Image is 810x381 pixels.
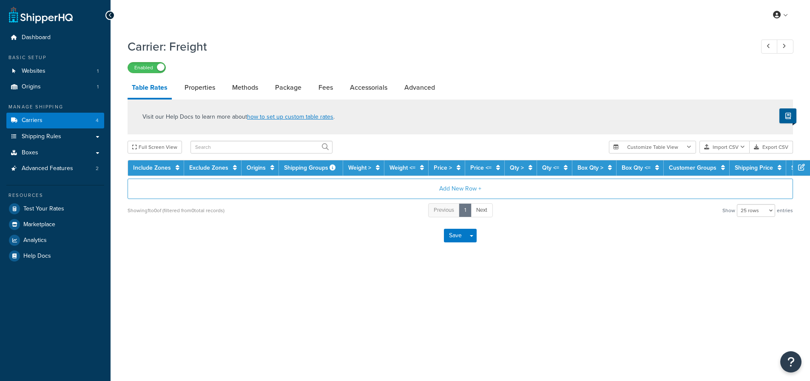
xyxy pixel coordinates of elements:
span: 2 [96,165,99,172]
button: Full Screen View [128,141,182,154]
a: Boxes [6,145,104,161]
a: Previous Record [761,40,778,54]
a: Weight > [348,163,371,172]
a: Carriers4 [6,113,104,128]
a: Next Record [777,40,793,54]
a: Package [271,77,306,98]
a: Qty <= [542,163,559,172]
a: Price <= [470,163,492,172]
a: Next [471,203,493,217]
span: Origins [22,83,41,91]
a: Websites1 [6,63,104,79]
li: Websites [6,63,104,79]
span: Next [476,206,487,214]
th: Shipping Groups [279,160,343,176]
span: Analytics [23,237,47,244]
li: Carriers [6,113,104,128]
div: Showing 1 to 0 of (filtered from 0 total records) [128,205,225,216]
a: Origins [247,163,266,172]
button: Open Resource Center [780,351,801,372]
input: Search [190,141,333,154]
a: 1 [459,203,472,217]
span: Websites [22,68,45,75]
a: Methods [228,77,262,98]
a: Box Qty <= [622,163,651,172]
span: entries [777,205,793,216]
a: Analytics [6,233,104,248]
a: Accessorials [346,77,392,98]
div: Manage Shipping [6,103,104,111]
a: Previous [428,203,460,217]
button: Import CSV [699,141,750,154]
span: Test Your Rates [23,205,64,213]
a: Origins1 [6,79,104,95]
span: Carriers [22,117,43,124]
span: Help Docs [23,253,51,260]
a: Shipping Rules [6,129,104,145]
label: Enabled [128,63,165,73]
div: Basic Setup [6,54,104,61]
span: Advanced Features [22,165,73,172]
li: Origins [6,79,104,95]
a: Properties [180,77,219,98]
button: Export CSV [750,141,793,154]
a: Advanced Features2 [6,161,104,176]
h1: Carrier: Freight [128,38,745,55]
a: Advanced [400,77,439,98]
span: 4 [96,117,99,124]
span: Dashboard [22,34,51,41]
a: Weight <= [389,163,415,172]
a: Customer Groups [669,163,716,172]
span: Boxes [22,149,38,156]
button: Add New Row + [128,179,793,199]
a: Exclude Zones [189,163,228,172]
li: Advanced Features [6,161,104,176]
span: 1 [97,68,99,75]
a: Qty > [510,163,524,172]
a: Box Qty > [577,163,603,172]
span: Marketplace [23,221,55,228]
a: Dashboard [6,30,104,45]
a: how to set up custom table rates [247,112,333,121]
a: Include Zones [133,163,171,172]
a: Price > [434,163,452,172]
a: Test Your Rates [6,201,104,216]
div: Resources [6,192,104,199]
span: Shipping Rules [22,133,61,140]
a: Marketplace [6,217,104,232]
button: Customize Table View [609,141,696,154]
span: Previous [434,206,454,214]
button: Show Help Docs [779,108,796,123]
a: Fees [314,77,337,98]
a: Help Docs [6,248,104,264]
span: Show [722,205,735,216]
p: Visit our Help Docs to learn more about . [142,112,335,122]
span: 1 [97,83,99,91]
a: Shipping Price [735,163,773,172]
a: Table Rates [128,77,172,100]
button: Save [444,229,467,242]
